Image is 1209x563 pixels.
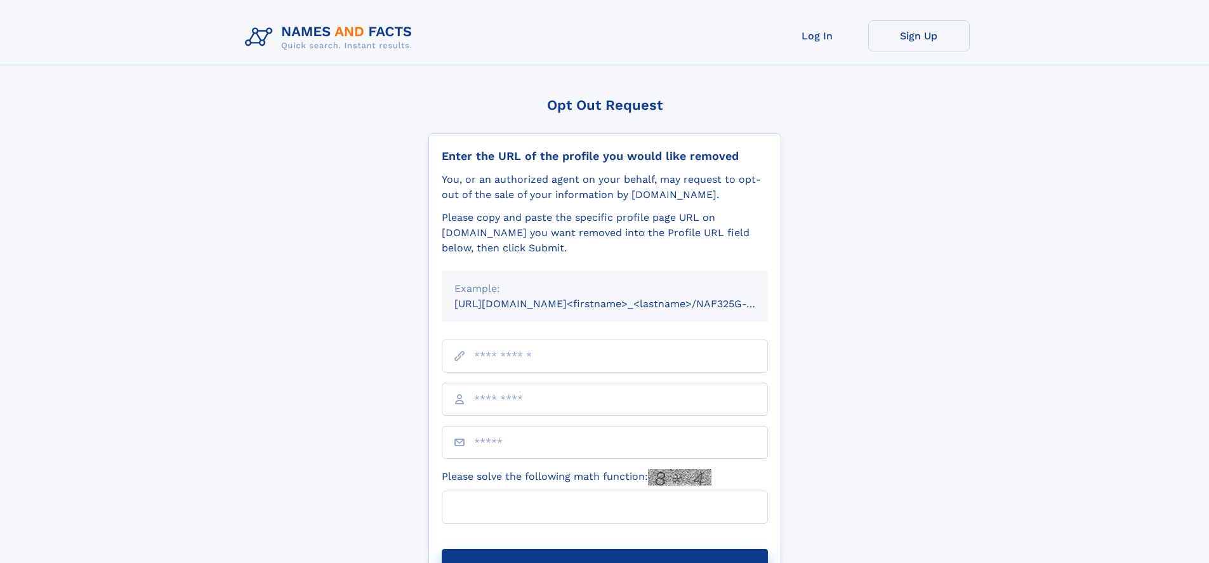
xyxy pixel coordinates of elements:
[428,97,781,113] div: Opt Out Request
[442,149,768,163] div: Enter the URL of the profile you would like removed
[442,469,711,486] label: Please solve the following math function:
[442,172,768,202] div: You, or an authorized agent on your behalf, may request to opt-out of the sale of your informatio...
[442,210,768,256] div: Please copy and paste the specific profile page URL on [DOMAIN_NAME] you want removed into the Pr...
[240,20,423,55] img: Logo Names and Facts
[868,20,970,51] a: Sign Up
[454,298,792,310] small: [URL][DOMAIN_NAME]<firstname>_<lastname>/NAF325G-xxxxxxxx
[454,281,755,296] div: Example:
[767,20,868,51] a: Log In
